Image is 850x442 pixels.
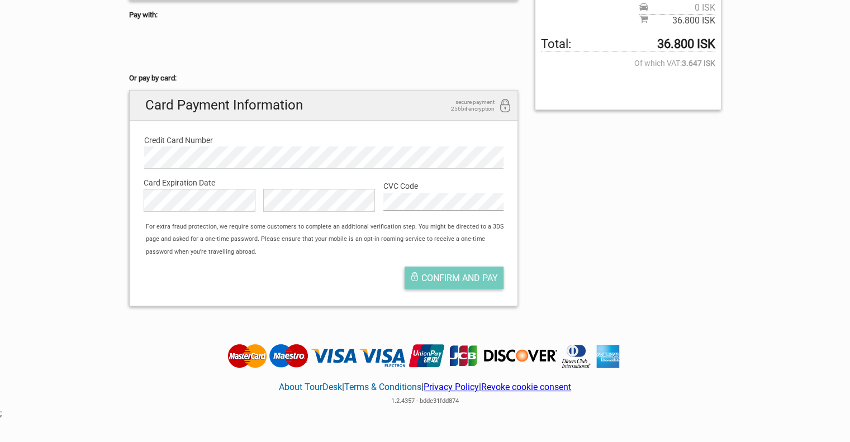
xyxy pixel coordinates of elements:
[421,273,498,283] span: Confirm and pay
[541,38,715,51] span: Total to be paid
[130,91,518,120] h2: Card Payment Information
[140,221,517,258] div: For extra fraud protection, we require some customers to complete an additional verification step...
[682,57,715,69] strong: 3.647 ISK
[498,99,512,114] i: 256bit encryption
[129,9,519,21] h5: Pay with:
[129,72,519,84] h5: Or pay by card:
[16,20,126,28] p: We're away right now. Please check back later!
[541,57,715,69] span: Of which VAT:
[391,397,459,405] span: 1.2.4357 - bdde31fdd874
[344,382,421,392] a: Terms & Conditions
[129,36,230,58] iframe: Cuadro de botón de pago seguro
[405,267,504,289] button: Confirm and pay
[144,134,504,146] label: Credit Card Number
[639,2,715,14] span: Pickup price
[279,382,342,392] a: About TourDesk
[424,382,479,392] a: Privacy Policy
[383,180,504,192] label: CVC Code
[225,369,625,407] div: | | |
[657,38,715,50] strong: 36.800 ISK
[225,343,625,369] img: Tourdesk accepts
[129,17,142,31] button: Open LiveChat chat widget
[439,99,495,112] span: secure payment 256bit encryption
[144,177,504,189] label: Card Expiration Date
[648,15,715,27] span: 36.800 ISK
[481,382,571,392] a: Revoke cookie consent
[648,2,715,14] span: 0 ISK
[639,14,715,27] span: Subtotal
